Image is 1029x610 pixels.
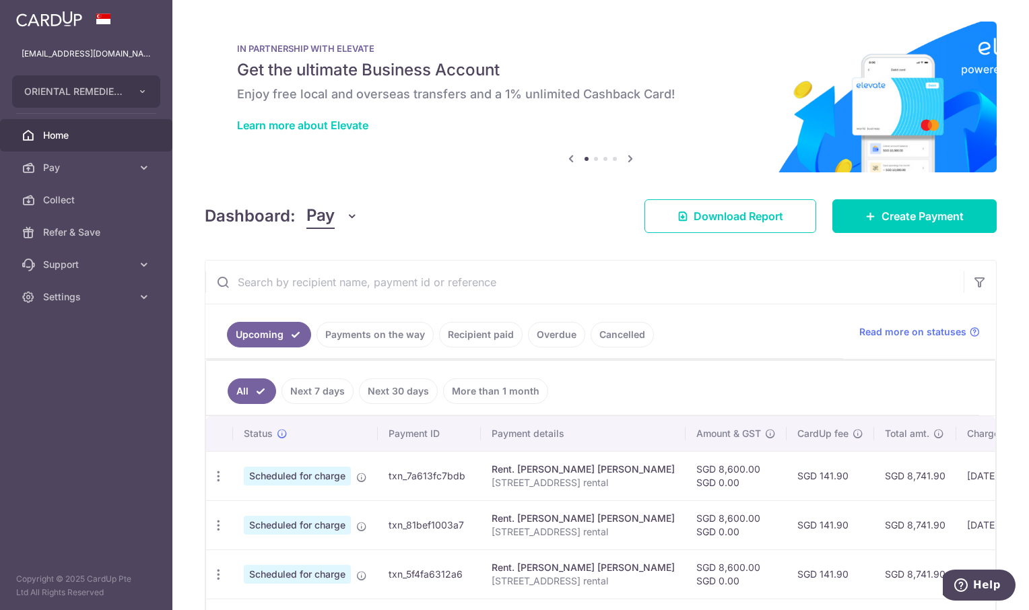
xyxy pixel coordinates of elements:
[492,525,675,539] p: [STREET_ADDRESS] rental
[787,451,874,500] td: SGD 141.90
[874,451,956,500] td: SGD 8,741.90
[228,378,276,404] a: All
[859,325,966,339] span: Read more on statuses
[694,208,783,224] span: Download Report
[205,22,997,172] img: Renovation banner
[306,203,358,229] button: Pay
[874,500,956,549] td: SGD 8,741.90
[591,322,654,347] a: Cancelled
[378,416,481,451] th: Payment ID
[967,427,1022,440] span: Charge date
[43,226,132,239] span: Refer & Save
[12,75,160,108] button: ORIENTAL REMEDIES INCORPORATED (PRIVATE LIMITED)
[378,500,481,549] td: txn_81bef1003a7
[244,565,351,584] span: Scheduled for charge
[696,427,761,440] span: Amount & GST
[378,549,481,599] td: txn_5f4fa6312a6
[832,199,997,233] a: Create Payment
[885,427,929,440] span: Total amt.
[43,129,132,142] span: Home
[528,322,585,347] a: Overdue
[24,85,124,98] span: ORIENTAL REMEDIES INCORPORATED (PRIVATE LIMITED)
[244,427,273,440] span: Status
[443,378,548,404] a: More than 1 month
[481,416,686,451] th: Payment details
[317,322,434,347] a: Payments on the way
[16,11,82,27] img: CardUp
[492,476,675,489] p: [STREET_ADDRESS] rental
[492,574,675,588] p: [STREET_ADDRESS] rental
[686,451,787,500] td: SGD 8,600.00 SGD 0.00
[787,549,874,599] td: SGD 141.90
[43,193,132,207] span: Collect
[686,500,787,549] td: SGD 8,600.00 SGD 0.00
[378,451,481,500] td: txn_7a613fc7bdb
[237,59,964,81] h5: Get the ultimate Business Account
[859,325,980,339] a: Read more on statuses
[686,549,787,599] td: SGD 8,600.00 SGD 0.00
[237,118,368,132] a: Learn more about Elevate
[787,500,874,549] td: SGD 141.90
[244,516,351,535] span: Scheduled for charge
[244,467,351,485] span: Scheduled for charge
[359,378,438,404] a: Next 30 days
[237,43,964,54] p: IN PARTNERSHIP WITH ELEVATE
[205,204,296,228] h4: Dashboard:
[943,570,1016,603] iframe: Opens a widget where you can find more information
[227,322,311,347] a: Upcoming
[439,322,523,347] a: Recipient paid
[43,161,132,174] span: Pay
[882,208,964,224] span: Create Payment
[492,463,675,476] div: Rent. [PERSON_NAME] [PERSON_NAME]
[22,47,151,61] p: [EMAIL_ADDRESS][DOMAIN_NAME]
[492,512,675,525] div: Rent. [PERSON_NAME] [PERSON_NAME]
[237,86,964,102] h6: Enjoy free local and overseas transfers and a 1% unlimited Cashback Card!
[205,261,964,304] input: Search by recipient name, payment id or reference
[43,290,132,304] span: Settings
[306,203,335,229] span: Pay
[43,258,132,271] span: Support
[644,199,816,233] a: Download Report
[874,549,956,599] td: SGD 8,741.90
[797,427,849,440] span: CardUp fee
[281,378,354,404] a: Next 7 days
[492,561,675,574] div: Rent. [PERSON_NAME] [PERSON_NAME]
